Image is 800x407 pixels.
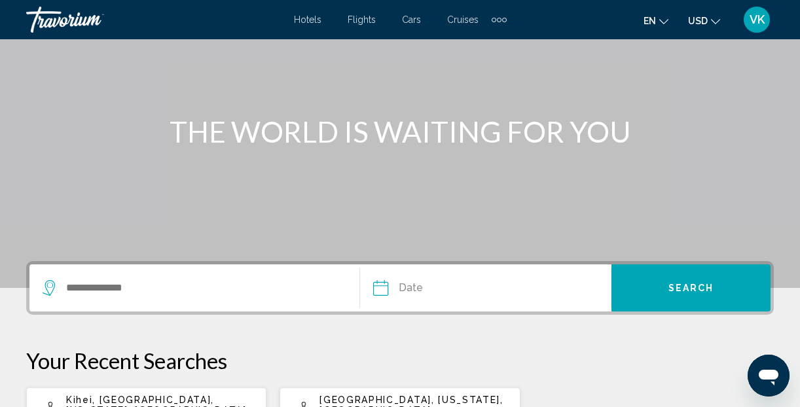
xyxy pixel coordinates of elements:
iframe: Button to launch messaging window [748,355,790,397]
button: Change language [644,11,668,30]
button: User Menu [740,6,774,33]
span: Search [668,283,714,294]
a: Cruises [447,14,479,25]
span: en [644,16,656,26]
button: Extra navigation items [492,9,507,30]
a: Hotels [294,14,321,25]
a: Cars [402,14,421,25]
a: Flights [348,14,376,25]
button: Change currency [688,11,720,30]
div: Search widget [29,264,771,311]
button: Date [373,264,611,311]
a: Travorium [26,7,281,33]
span: VK [750,13,765,26]
button: Search [611,264,771,311]
span: USD [688,16,708,26]
p: Your Recent Searches [26,347,774,374]
h1: THE WORLD IS WAITING FOR YOU [155,115,645,149]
